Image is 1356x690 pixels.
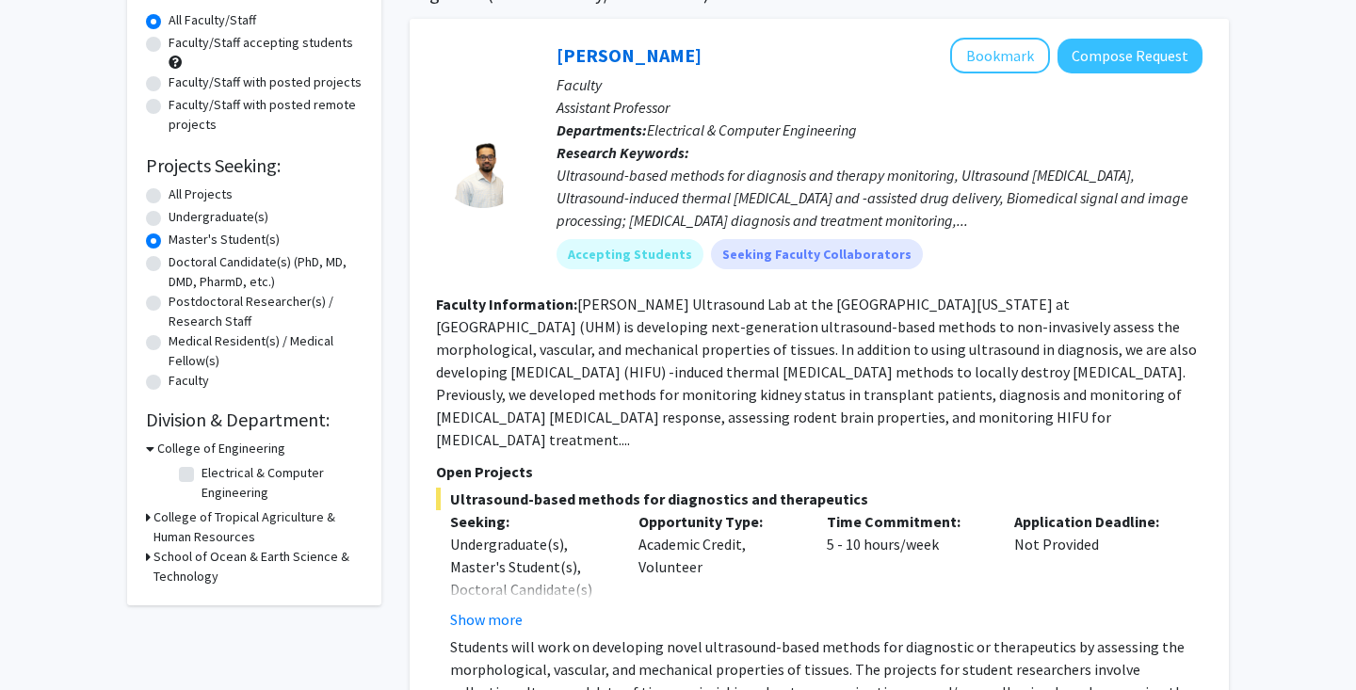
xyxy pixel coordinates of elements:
[146,154,363,177] h2: Projects Seeking:
[450,510,610,533] p: Seeking:
[1057,39,1203,73] button: Compose Request to Murad Hossain
[557,96,1203,119] p: Assistant Professor
[557,164,1203,232] div: Ultrasound-based methods for diagnosis and therapy monitoring, Ultrasound [MEDICAL_DATA], Ultraso...
[153,507,363,547] h3: College of Tropical Agriculture & Human Resources
[169,371,209,391] label: Faculty
[1000,510,1188,631] div: Not Provided
[169,95,363,135] label: Faculty/Staff with posted remote projects
[169,33,353,53] label: Faculty/Staff accepting students
[557,43,702,67] a: [PERSON_NAME]
[202,463,358,503] label: Electrical & Computer Engineering
[146,409,363,431] h2: Division & Department:
[157,439,285,458] h3: College of Engineering
[647,120,857,139] span: Electrical & Computer Engineering
[169,207,268,227] label: Undergraduate(s)
[169,72,362,92] label: Faculty/Staff with posted projects
[450,608,523,631] button: Show more
[153,547,363,586] h3: School of Ocean & Earth Science & Technology
[624,510,813,631] div: Academic Credit, Volunteer
[169,292,363,331] label: Postdoctoral Researcher(s) / Research Staff
[169,185,233,204] label: All Projects
[436,295,577,313] b: Faculty Information:
[169,10,256,30] label: All Faculty/Staff
[950,38,1050,73] button: Add Murad Hossain to Bookmarks
[1014,510,1174,533] p: Application Deadline:
[436,295,1197,449] fg-read-more: [PERSON_NAME] Ultrasound Lab at the [GEOGRAPHIC_DATA][US_STATE] at [GEOGRAPHIC_DATA] (UHM) is dev...
[813,510,1001,631] div: 5 - 10 hours/week
[557,239,703,269] mat-chip: Accepting Students
[557,120,647,139] b: Departments:
[436,488,1203,510] span: Ultrasound-based methods for diagnostics and therapeutics
[711,239,923,269] mat-chip: Seeking Faculty Collaborators
[169,230,280,249] label: Master's Student(s)
[169,252,363,292] label: Doctoral Candidate(s) (PhD, MD, DMD, PharmD, etc.)
[557,73,1203,96] p: Faculty
[827,510,987,533] p: Time Commitment:
[638,510,799,533] p: Opportunity Type:
[14,605,80,676] iframe: Chat
[557,143,689,162] b: Research Keywords:
[169,331,363,371] label: Medical Resident(s) / Medical Fellow(s)
[436,460,1203,483] p: Open Projects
